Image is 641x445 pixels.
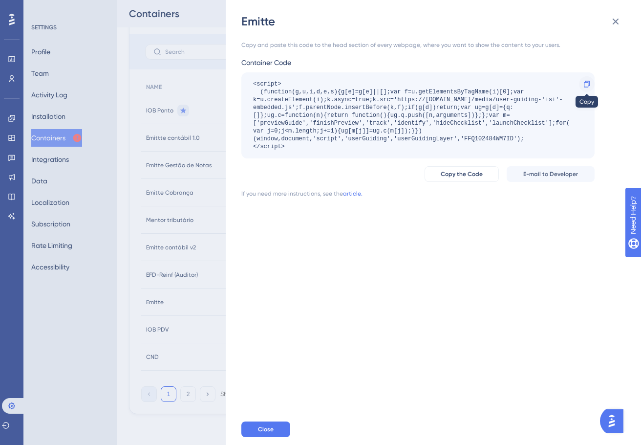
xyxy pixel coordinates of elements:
div: Emitte [241,14,627,29]
div: <script> (function(g,u,i,d,e,s){g[e]=g[e]||[];var f=u.getElementsByTagName(i)[0];var k=u.createEl... [253,80,573,151]
div: If you need more instructions, see the [241,190,343,198]
span: Close [258,425,274,433]
div: Copy and paste this code to the head section of every webpage, where you want to show the content... [241,41,595,49]
span: Copy the Code [441,170,483,178]
button: E-mail to Developer [507,166,595,182]
span: E-mail to Developer [523,170,578,178]
button: Close [241,422,290,437]
span: Need Help? [23,2,61,14]
div: Container Code [241,57,595,68]
a: article. [343,190,363,198]
button: Copy the Code [425,166,499,182]
iframe: UserGuiding AI Assistant Launcher [600,406,629,436]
